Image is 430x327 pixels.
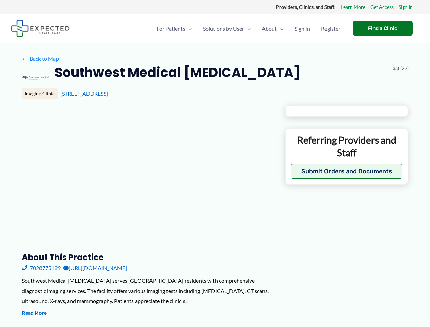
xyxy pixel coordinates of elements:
h3: About this practice [22,252,274,263]
span: Sign In [294,17,310,41]
span: ← [22,55,28,62]
a: [URL][DOMAIN_NAME] [63,263,127,273]
span: Menu Toggle [277,17,284,41]
h2: Southwest Medical [MEDICAL_DATA] [54,64,300,81]
a: [STREET_ADDRESS] [60,90,108,97]
span: (22) [400,64,409,73]
span: About [262,17,277,41]
a: Solutions by UserMenu Toggle [197,17,256,41]
span: Menu Toggle [244,17,251,41]
a: For PatientsMenu Toggle [151,17,197,41]
span: For Patients [157,17,185,41]
a: 7028775199 [22,263,61,273]
img: Expected Healthcare Logo - side, dark font, small [11,20,70,37]
a: Get Access [370,3,394,12]
button: Read More [22,309,47,317]
strong: Providers, Clinics, and Staff: [276,4,336,10]
nav: Primary Site Navigation [151,17,346,41]
span: 3.3 [393,64,399,73]
div: Southwest Medical [MEDICAL_DATA] serves [GEOGRAPHIC_DATA] residents with comprehensive diagnostic... [22,276,274,306]
a: Learn More [341,3,365,12]
button: Submit Orders and Documents [291,164,403,179]
span: Menu Toggle [185,17,192,41]
a: AboutMenu Toggle [256,17,289,41]
p: Referring Providers and Staff [291,134,403,159]
a: Register [316,17,346,41]
a: Sign In [289,17,316,41]
span: Register [321,17,340,41]
a: Sign In [399,3,413,12]
a: ←Back to Map [22,53,59,64]
div: Imaging Clinic [22,88,58,99]
a: Find a Clinic [353,21,413,36]
span: Solutions by User [203,17,244,41]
